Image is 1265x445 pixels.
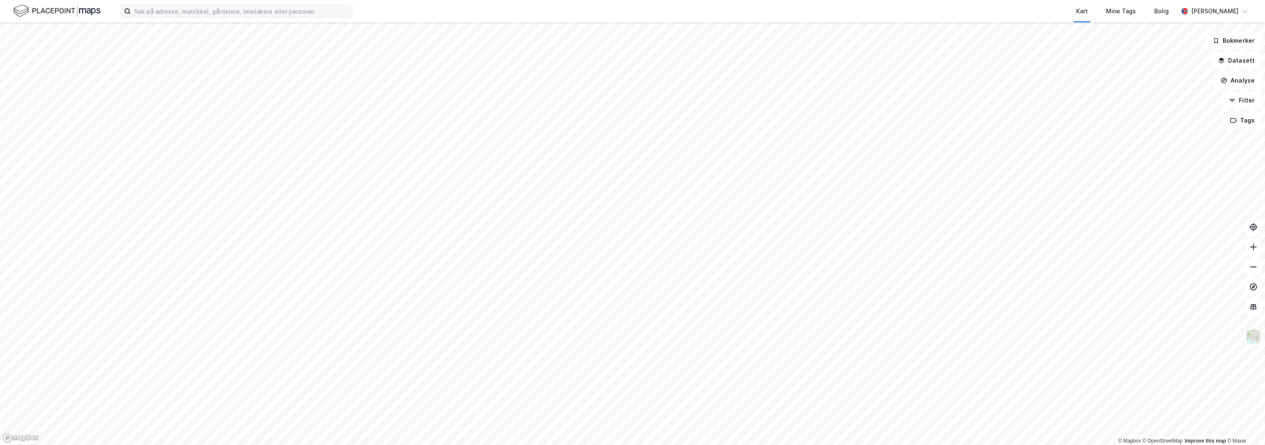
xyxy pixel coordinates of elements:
[1223,405,1265,445] div: Kontrollprogram for chat
[2,433,39,443] a: Mapbox homepage
[1185,438,1226,444] a: Improve this map
[1191,6,1238,16] div: [PERSON_NAME]
[1222,92,1262,109] button: Filter
[1211,52,1262,69] button: Datasett
[1214,72,1262,89] button: Analyse
[131,5,352,17] input: Søk på adresse, matrikkel, gårdeiere, leietakere eller personer
[1106,6,1136,16] div: Mine Tags
[1245,329,1261,345] img: Z
[1223,405,1265,445] iframe: Chat Widget
[1206,32,1262,49] button: Bokmerker
[13,4,100,18] img: logo.f888ab2527a4732fd821a326f86c7f29.svg
[1076,6,1088,16] div: Kart
[1143,438,1183,444] a: OpenStreetMap
[1118,438,1141,444] a: Mapbox
[1223,112,1262,129] button: Tags
[1154,6,1169,16] div: Bolig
